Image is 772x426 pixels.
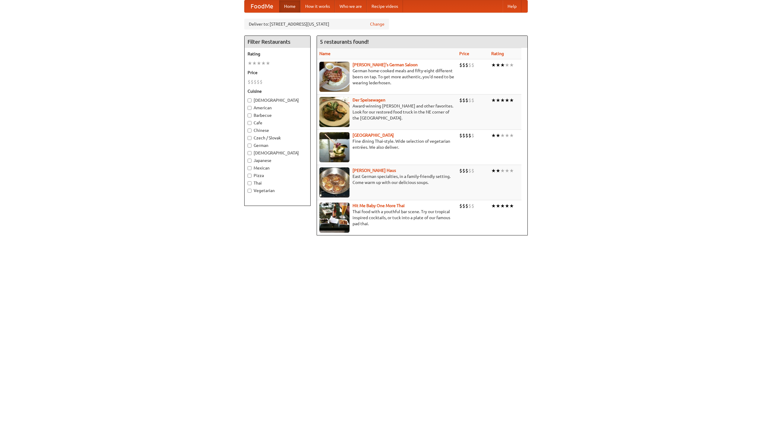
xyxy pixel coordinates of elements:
p: Thai food with a youthful bar scene. Try our tropical inspired cocktails, or tuck into a plate of... [319,209,454,227]
li: ★ [500,97,505,104]
li: $ [471,132,474,139]
label: German [248,142,307,148]
li: $ [459,132,462,139]
a: Help [503,0,521,12]
p: East German specialties, in a family-friendly setting. Come warm up with our delicious soups. [319,173,454,185]
li: ★ [257,60,261,67]
li: ★ [496,203,500,209]
li: $ [468,97,471,104]
li: $ [465,167,468,174]
img: esthers.jpg [319,62,350,92]
li: $ [254,79,257,85]
a: Hit Me Baby One More Thai [353,203,405,208]
a: Recipe videos [367,0,403,12]
li: $ [462,132,465,139]
li: ★ [491,132,496,139]
li: $ [471,167,474,174]
h5: Price [248,70,307,76]
li: $ [251,79,254,85]
input: Cafe [248,121,252,125]
a: [PERSON_NAME] Haus [353,168,396,173]
label: [DEMOGRAPHIC_DATA] [248,150,307,156]
input: [DEMOGRAPHIC_DATA] [248,98,252,102]
input: Vegetarian [248,189,252,193]
li: ★ [496,62,500,68]
li: $ [462,203,465,209]
a: How it works [300,0,335,12]
li: $ [459,62,462,68]
input: Mexican [248,166,252,170]
li: ★ [500,203,505,209]
p: Fine dining Thai-style. Wide selection of vegetarian entrées. We also deliver. [319,138,454,150]
li: ★ [500,62,505,68]
input: Czech / Slovak [248,136,252,140]
li: ★ [261,60,266,67]
img: speisewagen.jpg [319,97,350,127]
input: Pizza [248,174,252,178]
li: ★ [509,203,514,209]
li: ★ [509,97,514,104]
li: ★ [491,62,496,68]
li: ★ [252,60,257,67]
li: ★ [491,167,496,174]
input: Chinese [248,129,252,132]
a: Rating [491,51,504,56]
a: Who we are [335,0,367,12]
li: $ [462,62,465,68]
li: ★ [491,97,496,104]
h5: Cuisine [248,88,307,94]
input: [DEMOGRAPHIC_DATA] [248,151,252,155]
a: Price [459,51,469,56]
li: ★ [505,132,509,139]
li: ★ [500,167,505,174]
a: Der Speisewagen [353,98,385,102]
a: Home [279,0,300,12]
img: babythai.jpg [319,203,350,233]
li: $ [468,62,471,68]
li: $ [468,203,471,209]
a: FoodMe [245,0,279,12]
li: $ [459,203,462,209]
li: $ [459,97,462,104]
label: Chinese [248,127,307,133]
li: $ [465,203,468,209]
label: American [248,105,307,111]
li: ★ [509,132,514,139]
li: ★ [505,62,509,68]
li: $ [465,132,468,139]
li: $ [257,79,260,85]
li: ★ [496,132,500,139]
div: Deliver to: [STREET_ADDRESS][US_STATE] [244,19,389,30]
a: [GEOGRAPHIC_DATA] [353,133,394,138]
li: ★ [505,97,509,104]
input: American [248,106,252,110]
li: ★ [248,60,252,67]
li: $ [471,97,474,104]
input: German [248,144,252,148]
li: ★ [496,167,500,174]
li: ★ [505,203,509,209]
a: Name [319,51,331,56]
label: Mexican [248,165,307,171]
input: Thai [248,181,252,185]
a: Change [370,21,384,27]
li: $ [465,97,468,104]
li: $ [462,167,465,174]
label: Czech / Slovak [248,135,307,141]
li: ★ [509,62,514,68]
h4: Filter Restaurants [245,36,310,48]
label: Pizza [248,173,307,179]
label: Barbecue [248,112,307,118]
li: ★ [505,167,509,174]
li: $ [459,167,462,174]
li: $ [248,79,251,85]
li: ★ [491,203,496,209]
a: [PERSON_NAME]'s German Saloon [353,62,418,67]
li: ★ [266,60,270,67]
label: Cafe [248,120,307,126]
li: $ [468,132,471,139]
label: Vegetarian [248,188,307,194]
